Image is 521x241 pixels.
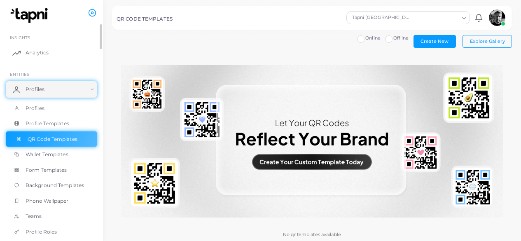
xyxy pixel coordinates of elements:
[283,231,341,238] p: No qr templates available
[6,208,97,224] a: Teams
[26,105,44,112] span: Profiles
[26,182,84,189] span: Background Templates
[6,131,97,147] a: QR Code Templates
[26,197,69,205] span: Phone Wallpaper
[6,147,97,162] a: Wallet Templates
[26,166,67,174] span: Form Templates
[6,44,97,61] a: Analytics
[26,49,49,56] span: Analytics
[26,151,68,158] span: Wallet Templates
[365,35,381,41] span: Online
[6,178,97,193] a: Background Templates
[470,38,505,44] span: Explore Gallery
[351,14,411,22] span: Tapni [GEOGRAPHIC_DATA]
[411,13,459,22] input: Search for option
[117,16,173,22] h5: QR CODE TEMPLATES
[26,213,42,220] span: Teams
[6,193,97,209] a: Phone Wallpaper
[28,136,77,143] span: QR Code Templates
[6,101,97,116] a: Profiles
[414,35,456,47] button: Create New
[6,162,97,178] a: Form Templates
[10,35,30,40] span: INSIGHTS
[393,35,409,41] span: Offline
[463,35,512,47] button: Explore Gallery
[7,8,53,23] img: logo
[10,72,29,77] span: ENTITIES
[486,9,507,26] a: avatar
[6,81,97,98] a: Profiles
[346,11,470,24] div: Search for option
[421,38,449,44] span: Create New
[6,224,97,240] a: Profile Roles
[121,65,503,218] img: No qr templates
[26,120,69,127] span: Profile Templates
[26,228,57,236] span: Profile Roles
[26,86,44,93] span: Profiles
[6,116,97,131] a: Profile Templates
[489,9,505,26] img: avatar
